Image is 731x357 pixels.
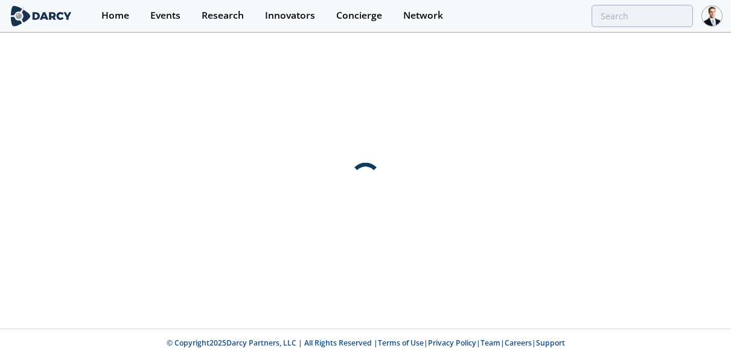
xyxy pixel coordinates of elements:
[265,11,315,21] div: Innovators
[428,338,476,348] a: Privacy Policy
[150,11,180,21] div: Events
[336,11,382,21] div: Concierge
[701,5,723,27] img: Profile
[202,11,244,21] div: Research
[536,338,565,348] a: Support
[480,338,500,348] a: Team
[505,338,532,348] a: Careers
[101,11,129,21] div: Home
[8,5,74,27] img: logo-wide.svg
[378,338,424,348] a: Terms of Use
[592,5,693,27] input: Advanced Search
[403,11,443,21] div: Network
[74,338,658,349] p: © Copyright 2025 Darcy Partners, LLC | All Rights Reserved | | | | |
